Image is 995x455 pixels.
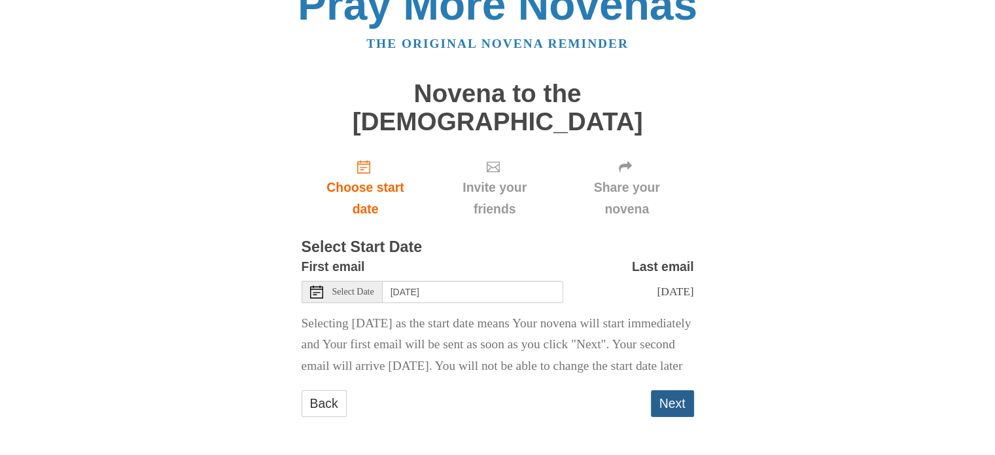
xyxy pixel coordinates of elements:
[315,177,417,220] span: Choose start date
[383,281,563,303] input: Use the arrow keys to pick a date
[302,313,694,378] p: Selecting [DATE] as the start date means Your novena will start immediately and Your first email ...
[560,149,694,227] div: Click "Next" to confirm your start date first.
[332,287,374,297] span: Select Date
[302,80,694,136] h1: Novena to the [DEMOGRAPHIC_DATA]
[366,37,629,50] a: The original novena reminder
[573,177,681,220] span: Share your novena
[651,390,694,417] button: Next
[442,177,546,220] span: Invite your friends
[302,149,430,227] a: Choose start date
[429,149,559,227] div: Click "Next" to confirm your start date first.
[302,239,694,256] h3: Select Start Date
[302,256,365,278] label: First email
[302,390,347,417] a: Back
[657,285,693,298] span: [DATE]
[632,256,694,278] label: Last email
